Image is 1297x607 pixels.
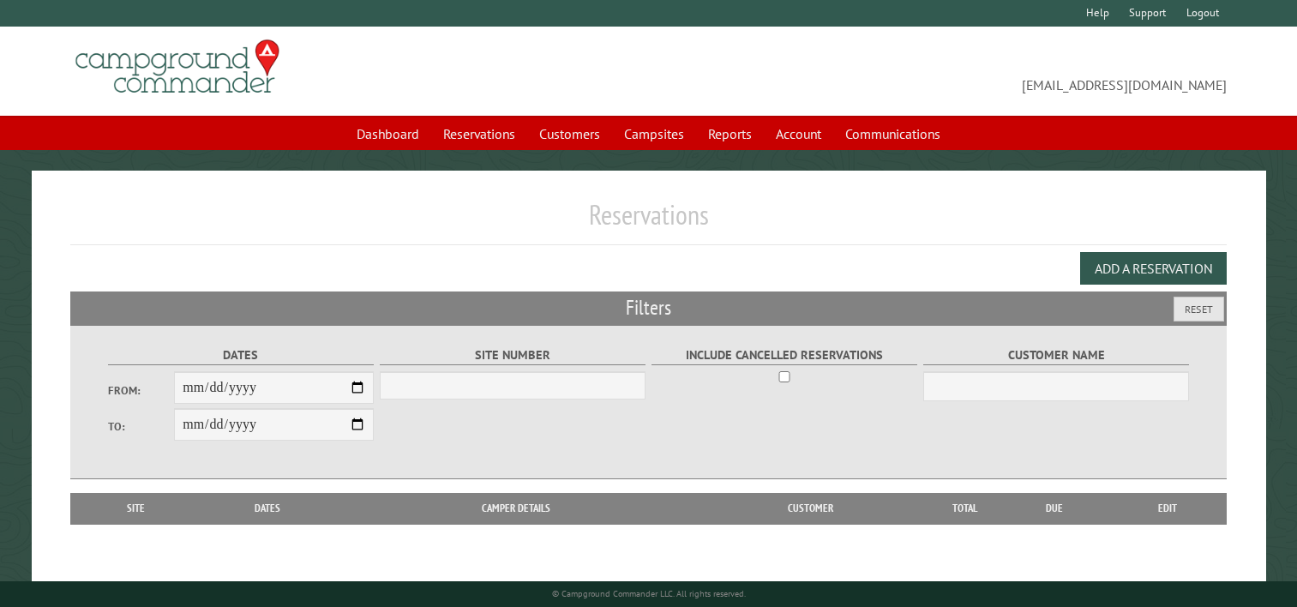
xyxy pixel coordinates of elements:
button: Add a Reservation [1080,252,1227,285]
label: Site Number [380,346,646,365]
th: Camper Details [342,493,690,524]
th: Site [79,493,193,524]
label: Include Cancelled Reservations [652,346,918,365]
th: Edit [1109,493,1227,524]
th: Total [931,493,1000,524]
a: Communications [835,117,951,150]
label: Dates [108,346,375,365]
label: To: [108,418,175,435]
label: From: [108,382,175,399]
small: © Campground Commander LLC. All rights reserved. [552,588,746,599]
button: Reset [1174,297,1224,322]
a: Dashboard [346,117,429,150]
a: Customers [529,117,610,150]
a: Campsites [614,117,694,150]
a: Account [766,117,832,150]
h2: Filters [70,291,1227,324]
h1: Reservations [70,198,1227,245]
th: Due [1000,493,1109,524]
th: Customer [690,493,931,524]
label: Customer Name [923,346,1190,365]
img: Campground Commander [70,33,285,100]
th: Dates [193,493,342,524]
span: [EMAIL_ADDRESS][DOMAIN_NAME] [649,47,1228,95]
a: Reports [698,117,762,150]
a: Reservations [433,117,525,150]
